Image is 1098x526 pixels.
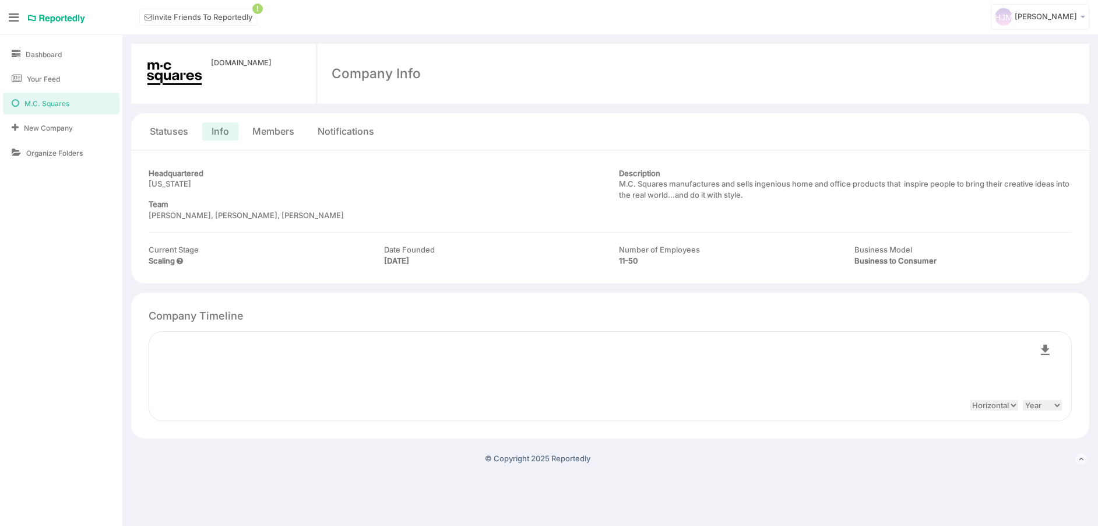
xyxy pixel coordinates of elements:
span: New Company [24,123,73,133]
a: Members [252,125,294,138]
a: Your Feed [3,68,119,90]
a: Organize Folders [3,142,119,164]
b: Headquartered [149,169,203,178]
a: [DOMAIN_NAME] [211,58,297,68]
header: Business Model [854,244,1072,255]
a: M.C. Squares [3,93,119,114]
header: Number of Employees [619,244,837,255]
span: Your Feed [27,74,60,84]
span: Organize Folders [26,148,83,158]
b: Description [619,169,660,178]
img: medium_M_C_Squares_Logo_Primary_Black-1200x654.jpg [145,58,204,90]
b: [DATE] [384,256,409,265]
span: ! [252,3,263,14]
a: Info [212,125,229,138]
a: [PERSON_NAME] [991,4,1089,30]
a: Reportedly [27,9,86,29]
div: [PERSON_NAME], [PERSON_NAME], [PERSON_NAME] [149,199,601,220]
h4: Company Timeline [149,310,244,322]
b: Team [149,199,168,209]
header: Current Stage [149,244,367,255]
div: Company Info [332,64,421,83]
a: Notifications [318,125,374,138]
span: Dashboard [26,50,62,59]
b: Scaling [149,256,175,265]
a: Statuses [150,125,188,138]
div: [US_STATE] [149,168,601,190]
span: M.C. Squares [24,99,69,108]
a: New Company [3,117,119,139]
div: M.C. Squares manufactures and sells ingenious home and office products that inspire people to bri... [619,168,1072,201]
a: Dashboard [3,44,119,65]
img: icon-download [1041,345,1050,356]
img: svg+xml;base64,PD94bWwgdmVyc2lvbj0iMS4wIiBlbmNvZGluZz0iVVRGLTgiPz4KICAgICAg%0APHN2ZyB2ZXJzaW9uPSI... [995,8,1012,26]
header: Date Founded [384,244,602,255]
b: 11-50 [619,256,638,265]
a: Invite Friends To Reportedly! [139,9,258,26]
b: Business to Consumer [854,256,937,265]
span: [PERSON_NAME] [1015,12,1077,21]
